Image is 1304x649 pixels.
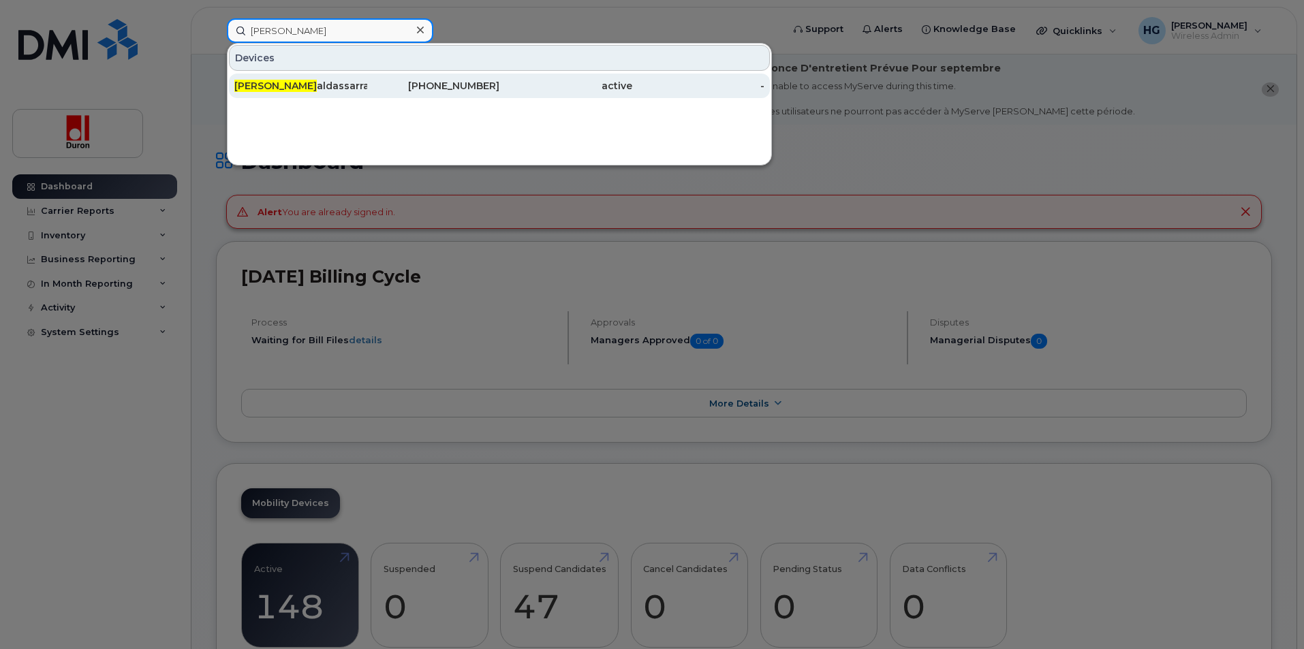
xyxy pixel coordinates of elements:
[234,80,317,92] span: [PERSON_NAME]
[229,45,770,71] div: Devices
[367,79,500,93] div: [PHONE_NUMBER]
[632,79,765,93] div: -
[499,79,632,93] div: active
[229,74,770,98] a: [PERSON_NAME]aldassarra[PHONE_NUMBER]active-
[234,79,367,93] div: aldassarra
